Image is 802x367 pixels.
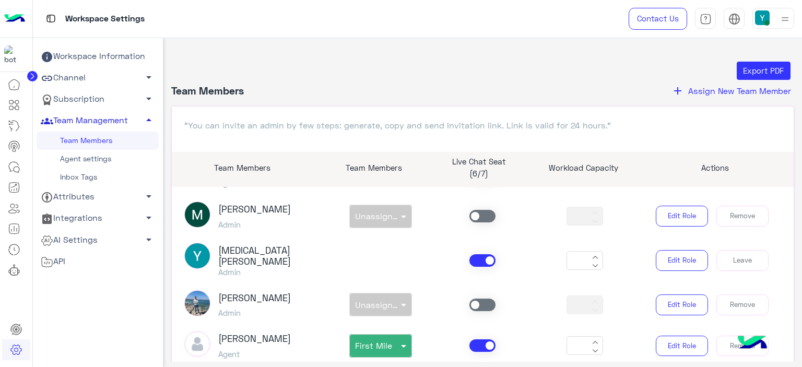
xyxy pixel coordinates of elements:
[218,349,291,359] h5: Agent
[688,86,791,96] span: Assign New Team Member
[434,156,523,168] p: Live Chat Seat
[218,204,291,215] h3: [PERSON_NAME]
[143,233,155,246] span: arrow_drop_down
[716,294,769,315] button: Remove
[656,206,708,227] button: Edit Role
[779,13,792,26] img: profile
[329,162,418,174] p: Team Members
[143,190,155,203] span: arrow_drop_down
[143,211,155,224] span: arrow_drop_down
[143,114,155,126] span: arrow_drop_up
[37,229,159,251] a: AI Settings
[755,10,770,25] img: userImage
[700,13,712,25] img: tab
[37,150,159,168] a: Agent settings
[644,162,786,174] p: Actions
[716,206,769,227] button: Remove
[143,71,155,84] span: arrow_drop_down
[218,308,291,317] h5: Admin
[37,186,159,208] a: Attributes
[716,250,769,271] button: Leave
[728,13,740,25] img: tab
[37,110,159,132] a: Team Management
[539,162,628,174] p: Workload Capacity
[184,119,782,132] p: "You can invite an admin by few steps: generate, copy and send Invitation link. Link is valid for...
[44,12,57,25] img: tab
[37,89,159,110] a: Subscription
[171,84,244,98] h4: Team Members
[4,8,25,30] img: Logo
[37,132,159,150] a: Team Members
[695,8,716,30] a: tab
[184,290,210,316] img: picture
[656,250,708,271] button: Edit Role
[184,202,210,228] img: ACg8ocJsbzTwuLs2HIbNqKcox5EzRzZKCWeB210EXy2o4DtphlFe7w=s96-c
[218,333,291,345] h3: [PERSON_NAME]
[65,12,145,26] p: Workspace Settings
[218,292,291,304] h3: [PERSON_NAME]
[37,46,159,67] a: Workspace Information
[737,62,791,80] button: Export PDF
[434,168,523,180] p: (6/7)
[37,168,159,186] a: Inbox Tags
[184,331,210,357] img: defaultAdmin.png
[671,85,684,97] i: add
[172,162,314,174] p: Team Members
[37,251,159,272] a: API
[218,267,322,277] h5: Admin
[743,66,784,75] span: Export PDF
[734,325,771,362] img: hulul-logo.png
[143,92,155,105] span: arrow_drop_down
[716,336,769,357] button: Remove
[656,336,708,357] button: Edit Role
[37,208,159,229] a: Integrations
[629,8,687,30] a: Contact Us
[668,84,794,98] button: addAssign New Team Member
[184,243,210,269] img: ACg8ocL_Cv_0TYCAak07p7WTJX8q6LScVw3bMgGDa-JTO1aAxGpang=s96-c
[4,45,23,64] img: 317874714732967
[656,294,708,315] button: Edit Role
[41,255,65,268] span: API
[218,220,291,229] h5: Admin
[218,245,322,267] h3: [MEDICAL_DATA][PERSON_NAME]
[37,67,159,89] a: Channel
